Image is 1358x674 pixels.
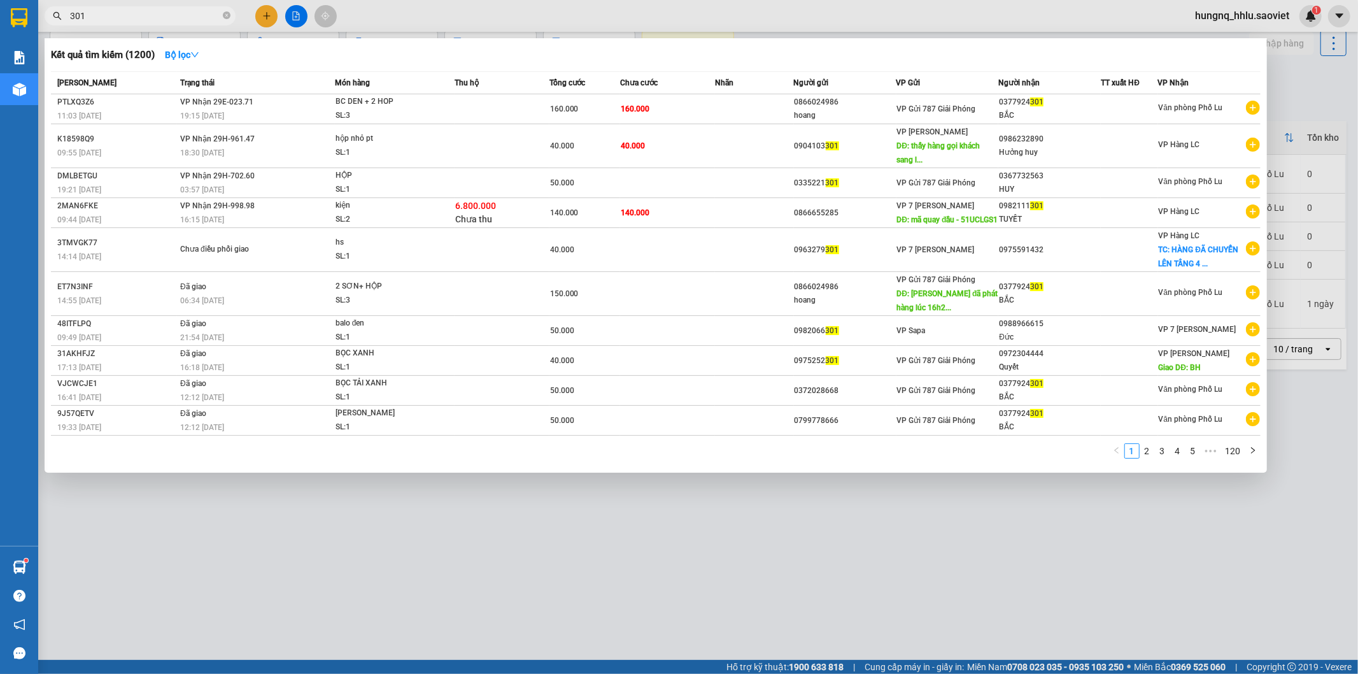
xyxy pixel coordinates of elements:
[1159,385,1223,394] span: Văn phòng Phố Lu
[999,146,1100,159] div: Hưởng huy
[795,176,896,190] div: 0335221
[550,178,574,187] span: 50.000
[1186,444,1200,458] a: 5
[999,199,1100,213] div: 0982111
[549,78,586,87] span: Tổng cước
[1030,201,1043,210] span: 301
[897,245,975,254] span: VP 7 [PERSON_NAME]
[336,183,431,197] div: SL: 1
[1246,352,1260,366] span: plus-circle
[57,199,176,213] div: 2MAN6FKE
[795,324,896,338] div: 0982066
[180,97,253,106] span: VP Nhận 29E-023.71
[57,333,101,342] span: 09:49 [DATE]
[180,379,206,388] span: Đã giao
[336,213,431,227] div: SL: 2
[621,141,645,150] span: 40.000
[795,280,896,294] div: 0866024986
[1221,443,1245,459] li: 120
[1246,175,1260,189] span: plus-circle
[1246,241,1260,255] span: plus-circle
[999,183,1100,196] div: HUY
[1246,322,1260,336] span: plus-circle
[1159,349,1230,358] span: VP [PERSON_NAME]
[455,214,492,224] span: Chưa thu
[180,319,206,328] span: Đã giao
[180,134,255,143] span: VP Nhận 29H-961.47
[180,296,224,305] span: 06:34 [DATE]
[999,347,1100,361] div: 0972304444
[1159,207,1200,216] span: VP Hàng LC
[57,423,101,432] span: 19:33 [DATE]
[1159,325,1236,334] span: VP 7 [PERSON_NAME]
[897,127,968,136] span: VP [PERSON_NAME]
[57,363,101,372] span: 17:13 [DATE]
[897,356,976,365] span: VP Gửi 787 Giải Phóng
[1246,204,1260,219] span: plus-circle
[795,414,896,427] div: 0799778666
[57,377,176,391] div: VJCWCJE1
[223,10,230,22] span: close-circle
[180,349,206,358] span: Đã giao
[165,50,199,60] strong: Bộ lọc
[180,423,224,432] span: 12:12 [DATE]
[13,51,26,64] img: solution-icon
[999,391,1100,404] div: BẮC
[336,236,431,250] div: hs
[57,252,101,261] span: 14:14 [DATE]
[1155,443,1170,459] li: 3
[897,141,980,164] span: DĐ: thấy hàng gọi khách sang l...
[53,11,62,20] span: search
[1246,101,1260,115] span: plus-circle
[336,199,431,213] div: kiện
[999,169,1100,183] div: 0367732563
[1249,447,1257,454] span: right
[13,83,26,96] img: warehouse-icon
[336,280,431,294] div: 2 SƠN+ HỘP
[1030,97,1043,106] span: 301
[57,236,176,250] div: 3TMVGK77
[1246,285,1260,299] span: plus-circle
[1109,443,1124,459] button: left
[1201,443,1221,459] span: •••
[795,140,896,153] div: 0904103
[621,104,649,113] span: 160.000
[1201,443,1221,459] li: Next 5 Pages
[24,559,28,563] sup: 1
[336,169,431,183] div: HỘP
[1246,138,1260,152] span: plus-circle
[999,420,1100,434] div: BẮC
[795,243,896,257] div: 0963279
[336,376,431,391] div: BỌC TẢI XANH
[896,78,921,87] span: VP Gửi
[57,280,176,294] div: ET7N3INF
[70,9,220,23] input: Tìm tên, số ĐT hoặc mã đơn
[57,78,117,87] span: [PERSON_NAME]
[1124,443,1140,459] li: 1
[1101,78,1140,87] span: TT xuất HĐ
[897,178,976,187] span: VP Gửi 787 Giải Phóng
[180,282,206,291] span: Đã giao
[795,109,896,122] div: hoang
[897,201,975,210] span: VP 7 [PERSON_NAME]
[795,96,896,109] div: 0866024986
[1170,443,1185,459] li: 4
[180,333,224,342] span: 21:54 [DATE]
[336,132,431,146] div: hộp nhỏ pt
[1030,379,1043,388] span: 301
[1156,444,1170,458] a: 3
[57,111,101,120] span: 11:03 [DATE]
[1140,444,1154,458] a: 2
[11,8,27,27] img: logo-vxr
[550,356,574,365] span: 40.000
[715,78,733,87] span: Nhãn
[13,619,25,631] span: notification
[1159,415,1223,424] span: Văn phòng Phố Lu
[57,317,176,331] div: 48ITFLPQ
[13,590,25,602] span: question-circle
[550,326,574,335] span: 50.000
[550,104,579,113] span: 160.000
[336,420,431,434] div: SL: 1
[897,326,926,335] span: VP Sapa
[795,294,896,307] div: hoang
